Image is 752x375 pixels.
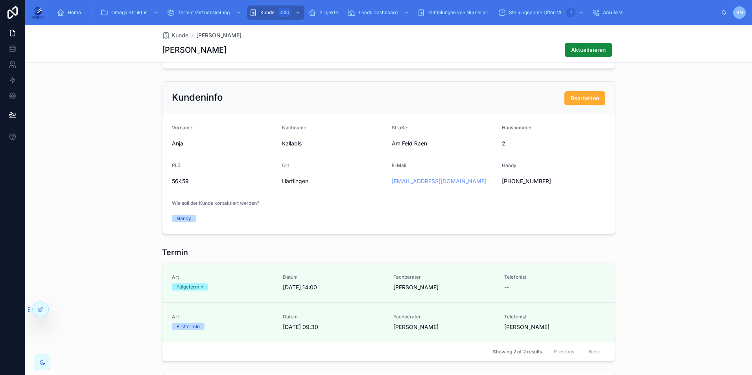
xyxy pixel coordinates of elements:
span: Datum [283,274,384,280]
span: [DATE] 14:00 [283,283,384,291]
span: Showing 2 of 2 results [493,349,542,355]
span: Wie soll der Kunde kontaktiert werden? [172,200,259,206]
div: Folgetermin [177,283,203,290]
span: Mitteilungen von Nurcellari [428,9,488,16]
span: Nachname [282,125,306,131]
h1: [PERSON_NAME] [162,44,227,55]
span: E-Mail [392,162,406,168]
a: Mitteilungen von Nurcellari [415,6,494,20]
h1: Termin [162,247,188,258]
a: Omega Struktur [98,6,163,20]
span: Art [172,314,273,320]
span: Termin Vertriebsleitung [178,9,230,16]
span: Aktualisieren [571,46,606,54]
a: Termin Vertriebsleitung [164,6,245,20]
div: Ersttermin [177,323,200,330]
a: [EMAIL_ADDRESS][DOMAIN_NAME] [392,177,487,185]
span: Datum [283,314,384,320]
span: PLZ [172,162,181,168]
span: Am Feld Raen [392,140,496,147]
span: Stellungnahme Offen VL [509,9,563,16]
span: Art [172,274,273,280]
span: Projekte [319,9,338,16]
span: Hausnummer [502,125,532,131]
span: Fachberater [393,274,495,280]
div: 440 [278,8,292,17]
span: Anja [172,140,276,147]
a: Home [54,6,87,20]
a: Leads Dashboard [345,6,413,20]
span: Telefonist [504,274,606,280]
span: Omega Struktur [111,9,147,16]
a: Projekte [306,6,344,20]
span: -- [504,283,509,291]
a: Anrufe VL [590,6,630,20]
span: Vorname [172,125,192,131]
span: [PHONE_NUMBER] [502,177,606,185]
button: Bearbeiten [564,91,605,105]
a: Kunde440 [247,6,304,20]
a: Stellungnahme Offen VL1 [496,6,588,20]
button: Aktualisieren [565,43,612,57]
span: Härtlingen [282,177,386,185]
a: Kunde [162,31,188,39]
span: Kallabis [282,140,386,147]
span: Leads Dashboard [359,9,398,16]
a: [PERSON_NAME] [196,31,241,39]
span: Fachberater [393,314,495,320]
span: Bearbeiten [571,94,599,102]
span: Home [68,9,81,16]
div: Handy [177,215,191,222]
span: [PERSON_NAME] [393,323,439,331]
span: [PERSON_NAME] [393,283,439,291]
span: Handy [502,162,516,168]
span: Ort [282,162,289,168]
img: App logo [31,6,44,19]
span: Straße [392,125,407,131]
span: RN [736,9,743,16]
span: 2 [502,140,606,147]
span: Anrufe VL [603,9,625,16]
span: Telefonist [504,314,606,320]
span: Kunde [171,31,188,39]
span: Kunde [260,9,275,16]
div: 1 [566,8,575,17]
span: 56459 [172,177,276,185]
div: scrollable content [50,4,721,21]
span: [DATE] 09:30 [283,323,384,331]
span: [PERSON_NAME] [504,323,549,331]
h2: Kundeninfo [172,91,223,104]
